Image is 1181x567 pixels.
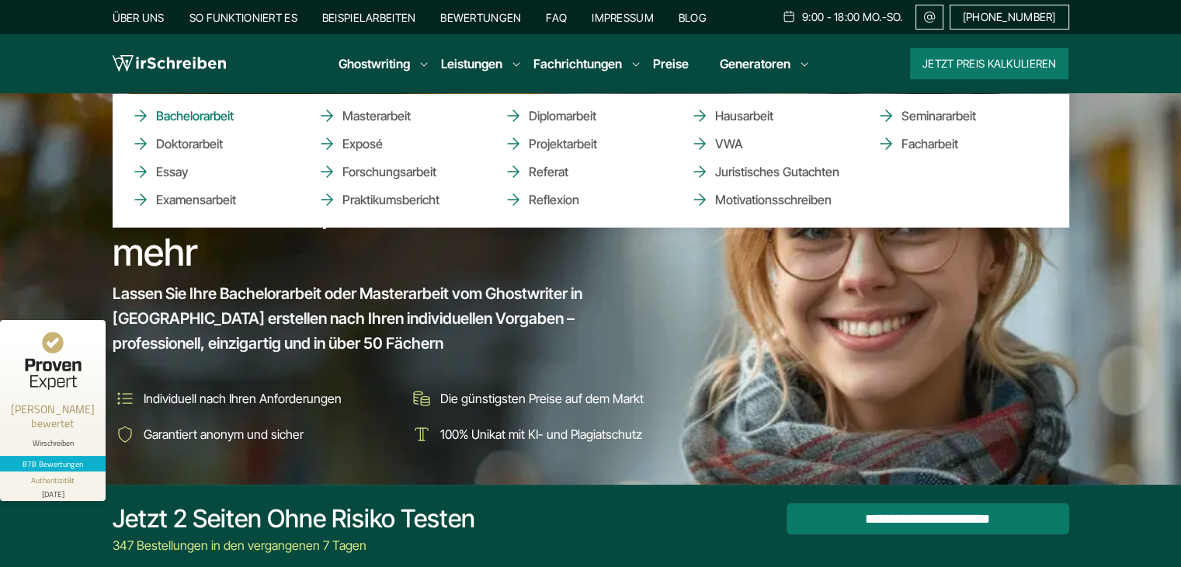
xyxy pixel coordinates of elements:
[409,422,434,447] img: 100% Unikat mit KI- und Plagiatschutz
[690,190,846,209] a: Motivationsschreiben
[679,11,707,24] a: Blog
[131,134,287,153] a: Doktorarbeit
[113,386,398,411] li: Individuell nach Ihren Anforderungen
[113,422,398,447] li: Garantiert anonym und sicher
[6,438,99,448] div: Wirschreiben
[131,162,287,181] a: Essay
[504,106,659,125] a: Diplomarbeit
[533,54,622,73] a: Fachrichtungen
[113,144,696,274] h1: Ghostwriter [GEOGRAPHIC_DATA]: Masterarbeit, Bachelorarbeit und mehr
[592,11,654,24] a: Impressum
[782,10,796,23] img: Schedule
[409,422,695,447] li: 100% Unikat mit KI- und Plagiatschutz
[113,281,667,356] span: Lassen Sie Ihre Bachelorarbeit oder Masterarbeit vom Ghostwriter in [GEOGRAPHIC_DATA] erstellen n...
[690,134,846,153] a: VWA
[720,54,790,73] a: Generatoren
[409,386,695,411] li: Die günstigsten Preise auf dem Markt
[113,503,475,534] div: Jetzt 2 Seiten ohne Risiko testen
[877,106,1032,125] a: Seminararbeit
[546,11,567,24] a: FAQ
[189,11,297,24] a: So funktioniert es
[690,162,846,181] a: Juristisches Gutachten
[504,190,659,209] a: Reflexion
[910,48,1068,79] button: Jetzt Preis kalkulieren
[963,11,1056,23] span: [PHONE_NUMBER]
[113,11,165,24] a: Über uns
[318,162,473,181] a: Forschungsarbeit
[690,106,846,125] a: Hausarbeit
[318,134,473,153] a: Exposé
[113,536,475,555] div: 347 Bestellungen in den vergangenen 7 Tagen
[922,11,936,23] img: Email
[31,475,75,486] div: Authentizität
[440,11,521,24] a: Bewertungen
[441,54,502,73] a: Leistungen
[113,422,137,447] img: Garantiert anonym und sicher
[653,56,689,71] a: Preise
[877,134,1032,153] a: Facharbeit
[318,106,473,125] a: Masterarbeit
[950,5,1069,30] a: [PHONE_NUMBER]
[6,486,99,498] div: [DATE]
[409,386,434,411] img: Die günstigsten Preise auf dem Markt
[504,162,659,181] a: Referat
[131,106,287,125] a: Bachelorarbeit
[113,386,137,411] img: Individuell nach Ihren Anforderungen
[131,190,287,209] a: Examensarbeit
[113,52,226,75] img: logo wirschreiben
[339,54,410,73] a: Ghostwriting
[504,134,659,153] a: Projektarbeit
[322,11,415,24] a: Beispielarbeiten
[318,190,473,209] a: Praktikumsbericht
[802,11,903,23] span: 9:00 - 18:00 Mo.-So.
